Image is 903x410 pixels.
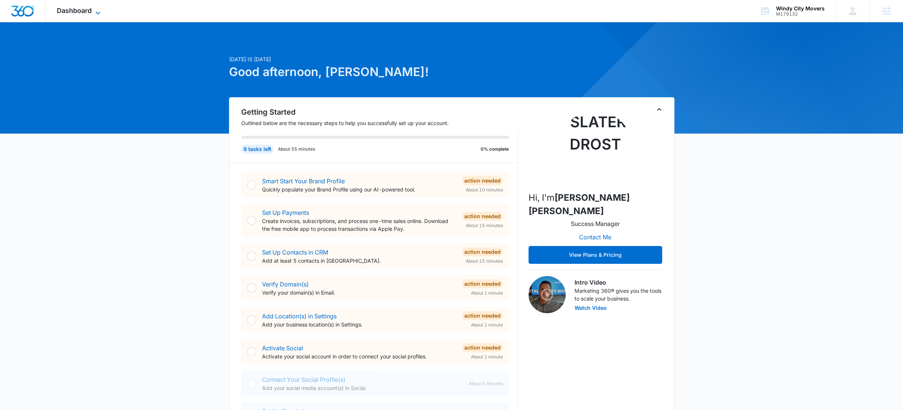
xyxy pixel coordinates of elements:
[262,352,456,360] p: Activate your social account in order to connect your social profiles.
[655,105,664,114] button: Toggle Collapse
[471,354,503,360] span: About 1 minute
[529,191,662,218] p: Hi, I'm
[462,212,503,221] div: Action Needed
[466,187,503,193] span: About 10 minutes
[262,321,456,328] p: Add your business location(s) in Settings.
[262,384,463,392] p: Add your social media account(s) in Social.
[776,12,825,17] div: account id
[575,287,662,302] p: Marketing 360® gives you the tools to scale your business.
[241,145,274,154] div: 9 tasks left
[262,281,309,288] a: Verify Domain(s)
[529,246,662,264] button: View Plans & Pricing
[558,111,632,185] img: Slater Drost
[466,258,503,265] span: About 15 minutes
[571,219,620,228] p: Success Manager
[469,380,503,387] span: About 5 minutes
[529,276,566,313] img: Intro Video
[262,344,303,352] a: Activate Social
[229,55,523,63] p: [DATE] is [DATE]
[471,290,503,296] span: About 1 minute
[262,186,456,193] p: Quickly populate your Brand Profile using our AI-powered tool.
[57,7,92,14] span: Dashboard
[229,63,523,81] h1: Good afternoon, [PERSON_NAME]!
[572,228,619,246] button: Contact Me
[466,222,503,229] span: About 15 minutes
[471,322,503,328] span: About 1 minute
[241,119,518,127] p: Outlined below are the necessary steps to help you successfully set up your account.
[262,312,337,320] a: Add Location(s) in Settings
[241,106,518,118] h2: Getting Started
[481,146,509,152] p: 0% complete
[462,279,503,288] div: Action Needed
[262,177,345,185] a: Smart Start Your Brand Profile
[462,343,503,352] div: Action Needed
[776,6,825,12] div: account name
[262,209,309,216] a: Set Up Payments
[262,257,456,265] p: Add at least 5 contacts in [GEOGRAPHIC_DATA].
[462,311,503,320] div: Action Needed
[462,176,503,185] div: Action Needed
[262,217,456,233] p: Create invoices, subscriptions, and process one-time sales online. Download the free mobile app t...
[262,249,328,256] a: Set Up Contacts in CRM
[575,305,607,311] button: Watch Video
[262,289,456,296] p: Verify your domain(s) in Email.
[278,146,315,152] p: About 55 minutes
[529,192,630,216] strong: [PERSON_NAME] [PERSON_NAME]
[462,247,503,256] div: Action Needed
[575,278,662,287] h3: Intro Video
